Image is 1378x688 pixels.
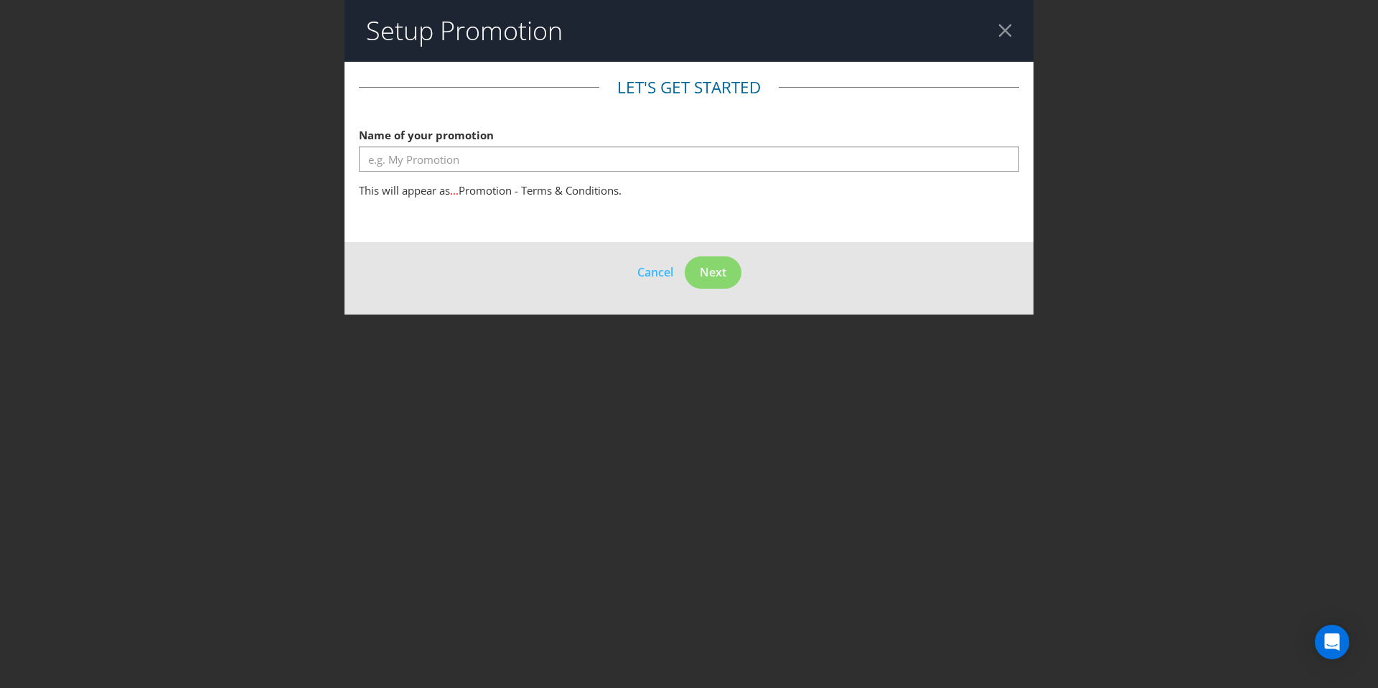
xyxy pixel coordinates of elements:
span: Promotion - Terms & Conditions. [459,183,622,197]
span: Name of your promotion [359,128,494,142]
h2: Setup Promotion [366,17,563,45]
legend: Let's get started [599,76,779,99]
span: This will appear as [359,183,450,197]
span: ... [450,183,459,197]
input: e.g. My Promotion [359,147,1019,172]
button: Next [685,256,741,289]
button: Cancel [637,263,674,282]
div: Open Intercom Messenger [1315,625,1349,659]
span: Cancel [637,264,673,280]
span: Next [700,264,726,280]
